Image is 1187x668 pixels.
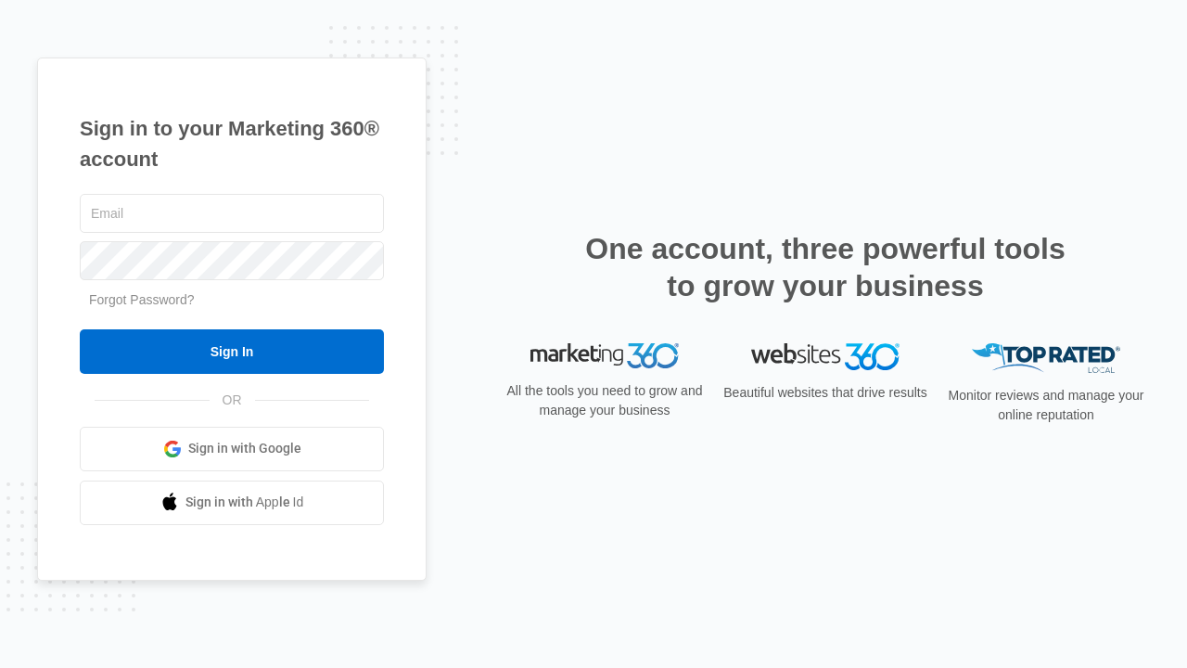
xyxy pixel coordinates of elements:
[210,391,255,410] span: OR
[530,343,679,369] img: Marketing 360
[972,343,1120,374] img: Top Rated Local
[80,113,384,174] h1: Sign in to your Marketing 360® account
[80,329,384,374] input: Sign In
[80,194,384,233] input: Email
[80,481,384,525] a: Sign in with Apple Id
[751,343,900,370] img: Websites 360
[501,381,708,420] p: All the tools you need to grow and manage your business
[942,386,1150,425] p: Monitor reviews and manage your online reputation
[89,292,195,307] a: Forgot Password?
[185,493,304,512] span: Sign in with Apple Id
[80,427,384,471] a: Sign in with Google
[188,439,301,458] span: Sign in with Google
[580,230,1071,304] h2: One account, three powerful tools to grow your business
[721,383,929,403] p: Beautiful websites that drive results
